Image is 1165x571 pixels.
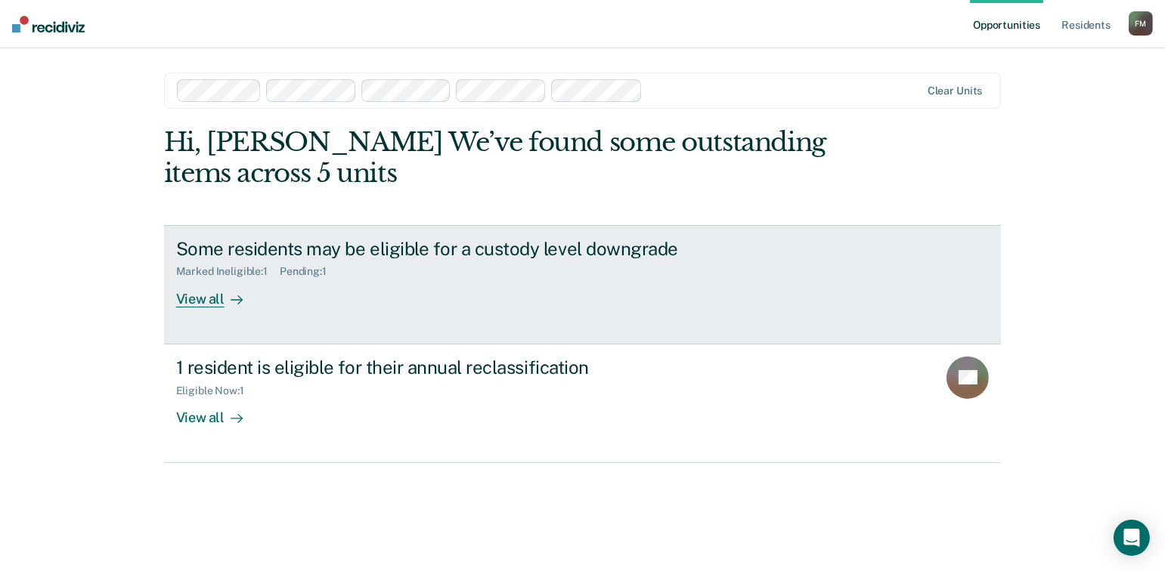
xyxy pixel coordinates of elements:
[1114,520,1150,556] div: Open Intercom Messenger
[176,278,261,307] div: View all
[176,265,280,278] div: Marked Ineligible : 1
[176,356,707,378] div: 1 resident is eligible for their annual reclassification
[12,16,85,32] img: Recidiviz
[164,344,1002,463] a: 1 resident is eligible for their annual reclassificationEligible Now:1View all
[164,127,834,189] div: Hi, [PERSON_NAME] We’ve found some outstanding items across 5 units
[176,238,707,260] div: Some residents may be eligible for a custody level downgrade
[164,225,1002,344] a: Some residents may be eligible for a custody level downgradeMarked Ineligible:1Pending:1View all
[176,384,256,397] div: Eligible Now : 1
[1129,11,1153,35] div: F M
[176,397,261,426] div: View all
[928,85,983,97] div: Clear units
[1129,11,1153,35] button: FM
[280,265,339,278] div: Pending : 1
